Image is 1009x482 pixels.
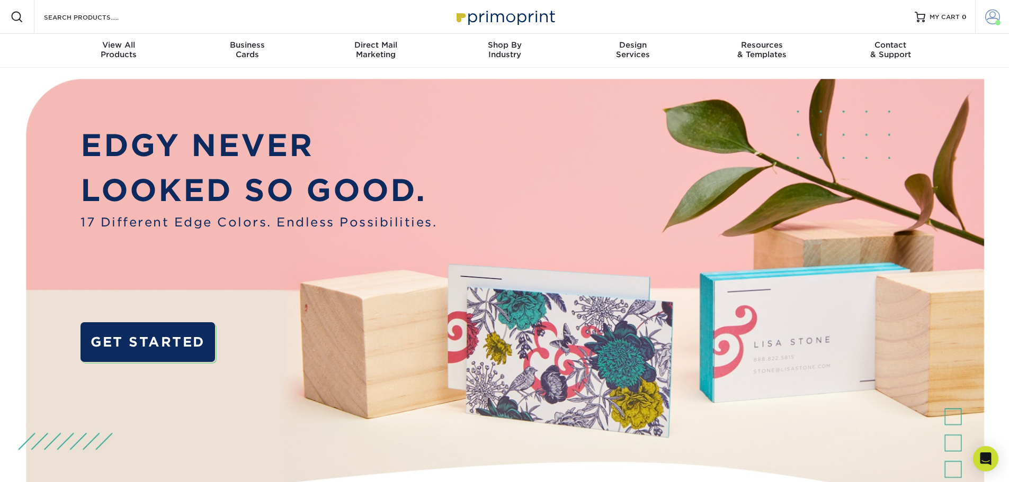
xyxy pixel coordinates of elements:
[962,13,967,21] span: 0
[440,40,569,50] span: Shop By
[55,40,183,59] div: Products
[81,123,437,168] p: EDGY NEVER
[698,40,826,59] div: & Templates
[973,446,998,471] div: Open Intercom Messenger
[183,40,311,50] span: Business
[81,168,437,213] p: LOOKED SO GOOD.
[3,450,90,478] iframe: Google Customer Reviews
[440,40,569,59] div: Industry
[826,40,955,59] div: & Support
[826,34,955,68] a: Contact& Support
[43,11,146,23] input: SEARCH PRODUCTS.....
[826,40,955,50] span: Contact
[183,40,311,59] div: Cards
[569,40,698,59] div: Services
[311,40,440,50] span: Direct Mail
[440,34,569,68] a: Shop ByIndustry
[698,40,826,50] span: Resources
[311,34,440,68] a: Direct MailMarketing
[183,34,311,68] a: BusinessCards
[311,40,440,59] div: Marketing
[55,40,183,50] span: View All
[569,40,698,50] span: Design
[452,5,558,28] img: Primoprint
[569,34,698,68] a: DesignServices
[81,322,215,362] a: GET STARTED
[698,34,826,68] a: Resources& Templates
[81,213,437,231] span: 17 Different Edge Colors. Endless Possibilities.
[55,34,183,68] a: View AllProducts
[930,13,960,22] span: MY CART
